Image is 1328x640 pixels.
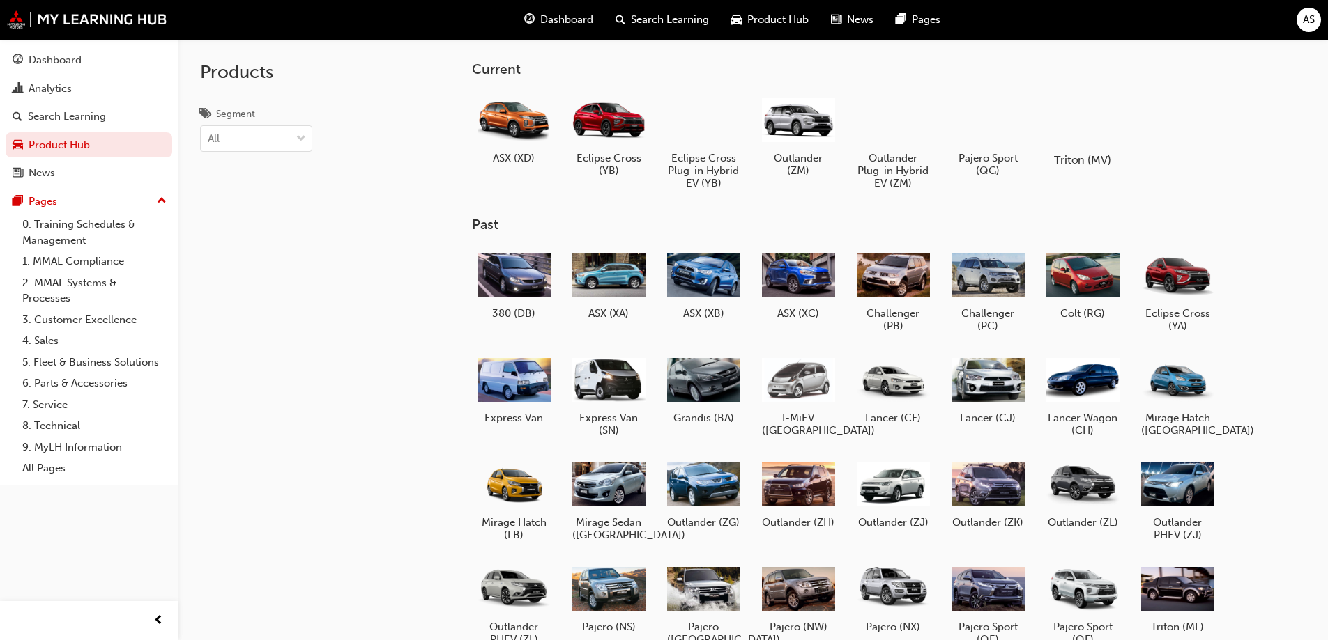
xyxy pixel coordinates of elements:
span: news-icon [13,167,23,180]
h5: Lancer (CJ) [952,412,1025,424]
a: Product Hub [6,132,172,158]
h5: Outlander Plug-in Hybrid EV (ZM) [857,152,930,189]
span: pages-icon [896,11,906,29]
h5: I-MiEV ([GEOGRAPHIC_DATA]) [762,412,835,437]
h5: Grandis (BA) [667,412,740,424]
div: Search Learning [28,109,106,125]
a: Lancer (CJ) [946,349,1030,430]
span: car-icon [731,11,742,29]
h5: Mirage Hatch ([GEOGRAPHIC_DATA]) [1141,412,1214,437]
a: Mirage Hatch ([GEOGRAPHIC_DATA]) [1136,349,1219,442]
h5: ASX (XB) [667,307,740,320]
h5: Triton (MV) [1044,153,1121,166]
span: pages-icon [13,196,23,208]
span: Pages [912,12,940,28]
h5: Colt (RG) [1046,307,1120,320]
button: Pages [6,189,172,214]
a: Mirage Sedan ([GEOGRAPHIC_DATA]) [567,453,650,547]
span: news-icon [831,11,841,29]
a: 8. Technical [17,415,172,437]
a: 6. Parts & Accessories [17,373,172,394]
a: Pajero Sport (QG) [946,88,1030,182]
h5: Outlander (ZM) [762,152,835,177]
span: Product Hub [747,12,809,28]
a: All Pages [17,458,172,479]
div: Segment [216,107,255,121]
a: 1. MMAL Compliance [17,251,172,272]
h5: Outlander (ZK) [952,516,1025,529]
a: ASX (XB) [662,244,745,325]
span: search-icon [13,111,22,123]
span: up-icon [157,192,167,210]
h5: 380 (DB) [478,307,551,320]
a: Dashboard [6,47,172,73]
a: Triton (ML) [1136,558,1219,639]
a: Express Van [472,349,556,430]
h5: Lancer (CF) [857,412,930,424]
div: Pages [29,194,57,210]
a: Outlander (ZH) [756,453,840,534]
h2: Products [200,61,312,84]
h3: Past [472,217,1264,233]
a: Triton (MV) [1041,88,1124,169]
a: 7. Service [17,394,172,416]
a: search-iconSearch Learning [604,6,720,34]
a: Outlander (ZM) [756,88,840,182]
h5: Eclipse Cross (YB) [572,152,646,177]
a: mmal [7,10,167,29]
a: Pajero (NX) [851,558,935,639]
div: Analytics [29,81,72,97]
h5: Outlander (ZH) [762,516,835,529]
a: ASX (XD) [472,88,556,169]
h5: ASX (XD) [478,152,551,164]
a: 0. Training Schedules & Management [17,214,172,251]
h5: Pajero (NS) [572,621,646,633]
a: Search Learning [6,104,172,130]
a: Lancer (CF) [851,349,935,430]
h5: Triton (ML) [1141,621,1214,633]
h5: ASX (XA) [572,307,646,320]
h5: ASX (XC) [762,307,835,320]
a: Outlander Plug-in Hybrid EV (ZM) [851,88,935,194]
a: guage-iconDashboard [513,6,604,34]
h5: Express Van (SN) [572,412,646,437]
h5: Mirage Sedan ([GEOGRAPHIC_DATA]) [572,516,646,541]
div: News [29,165,55,181]
a: 5. Fleet & Business Solutions [17,352,172,373]
a: car-iconProduct Hub [720,6,820,34]
a: Challenger (PB) [851,244,935,338]
button: DashboardAnalyticsSearch LearningProduct HubNews [6,45,172,189]
span: Dashboard [540,12,593,28]
a: Challenger (PC) [946,244,1030,338]
a: 3. Customer Excellence [17,309,172,331]
h5: Outlander (ZL) [1046,516,1120,529]
a: Analytics [6,76,172,102]
h5: Mirage Hatch (LB) [478,516,551,541]
span: chart-icon [13,83,23,95]
span: AS [1303,12,1315,28]
div: Dashboard [29,52,82,68]
h5: Express Van [478,412,551,424]
h5: Pajero (NW) [762,621,835,633]
a: Outlander (ZK) [946,453,1030,534]
a: Eclipse Cross (YA) [1136,244,1219,338]
a: News [6,160,172,186]
a: 9. MyLH Information [17,437,172,458]
h5: Challenger (PC) [952,307,1025,332]
a: Outlander PHEV (ZJ) [1136,453,1219,547]
div: All [208,131,220,147]
a: news-iconNews [820,6,885,34]
h5: Outlander (ZJ) [857,516,930,529]
h5: Eclipse Cross Plug-in Hybrid EV (YB) [667,152,740,189]
span: Search Learning [631,12,709,28]
a: Outlander (ZJ) [851,453,935,534]
span: car-icon [13,139,23,152]
h5: Eclipse Cross (YA) [1141,307,1214,332]
button: AS [1297,8,1321,32]
span: guage-icon [13,54,23,67]
a: ASX (XA) [567,244,650,325]
a: Eclipse Cross (YB) [567,88,650,182]
span: tags-icon [200,109,211,121]
a: pages-iconPages [885,6,952,34]
h5: Challenger (PB) [857,307,930,332]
